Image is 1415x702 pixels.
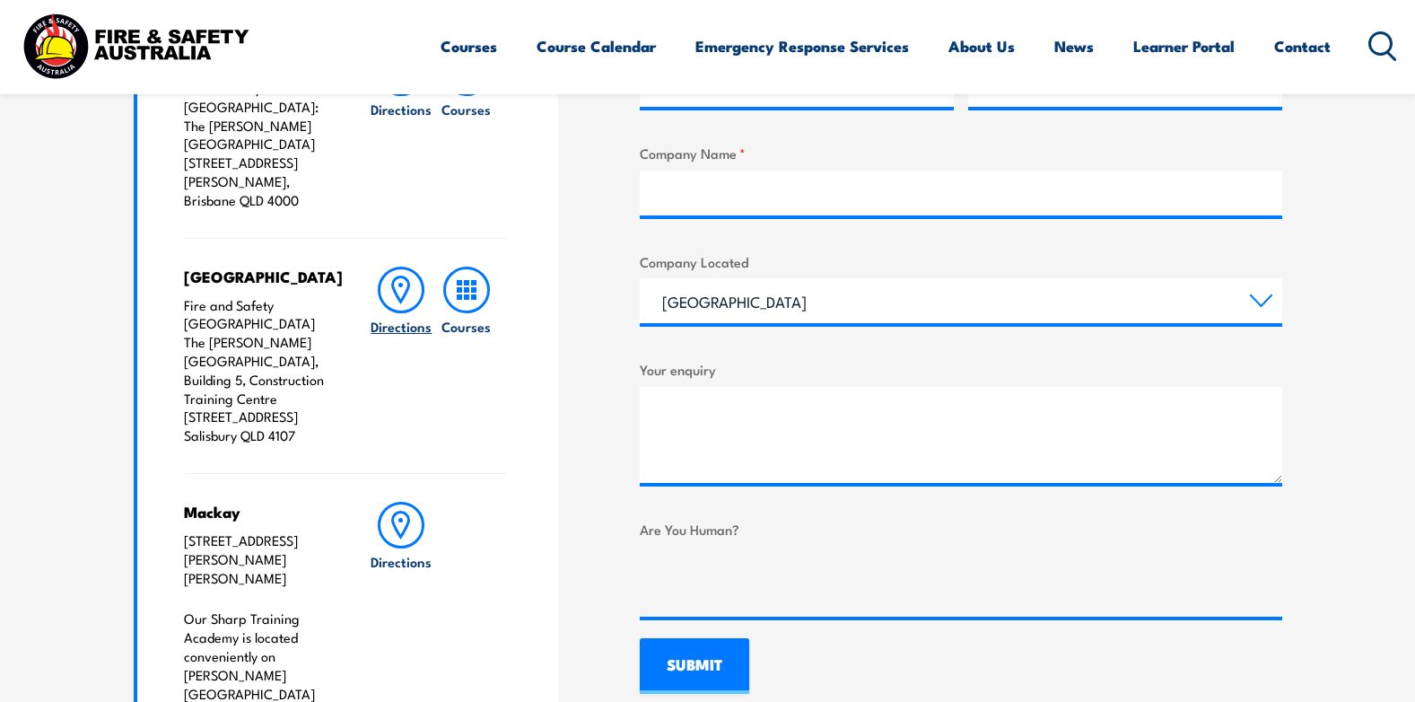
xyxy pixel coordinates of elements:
h4: [GEOGRAPHIC_DATA] [184,267,334,286]
h6: Directions [371,100,432,118]
a: Directions [369,267,433,445]
a: Courses [434,49,499,210]
label: Are You Human? [640,519,1282,540]
h6: Directions [371,317,432,336]
a: News [1054,22,1094,70]
a: Contact [1274,22,1331,70]
h4: Mackay [184,502,334,522]
iframe: reCAPTCHA [640,547,913,617]
a: Directions [369,49,433,210]
a: Emergency Response Services [695,22,909,70]
h6: Directions [371,552,432,571]
label: Company Name [640,143,1282,163]
a: Courses [434,267,499,445]
h6: Courses [441,100,491,118]
a: Courses [441,22,497,70]
a: Course Calendar [537,22,656,70]
p: Fire & Safety [GEOGRAPHIC_DATA]: The [PERSON_NAME][GEOGRAPHIC_DATA] [STREET_ADDRESS][PERSON_NAME]... [184,79,334,210]
p: [STREET_ADDRESS][PERSON_NAME][PERSON_NAME] [184,531,334,587]
label: Company Located [640,251,1282,272]
h6: Courses [441,317,491,336]
input: SUBMIT [640,638,749,694]
label: Your enquiry [640,359,1282,380]
p: Fire and Safety [GEOGRAPHIC_DATA] The [PERSON_NAME][GEOGRAPHIC_DATA], Building 5, Construction Tr... [184,296,334,445]
a: About Us [948,22,1015,70]
a: Learner Portal [1133,22,1235,70]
